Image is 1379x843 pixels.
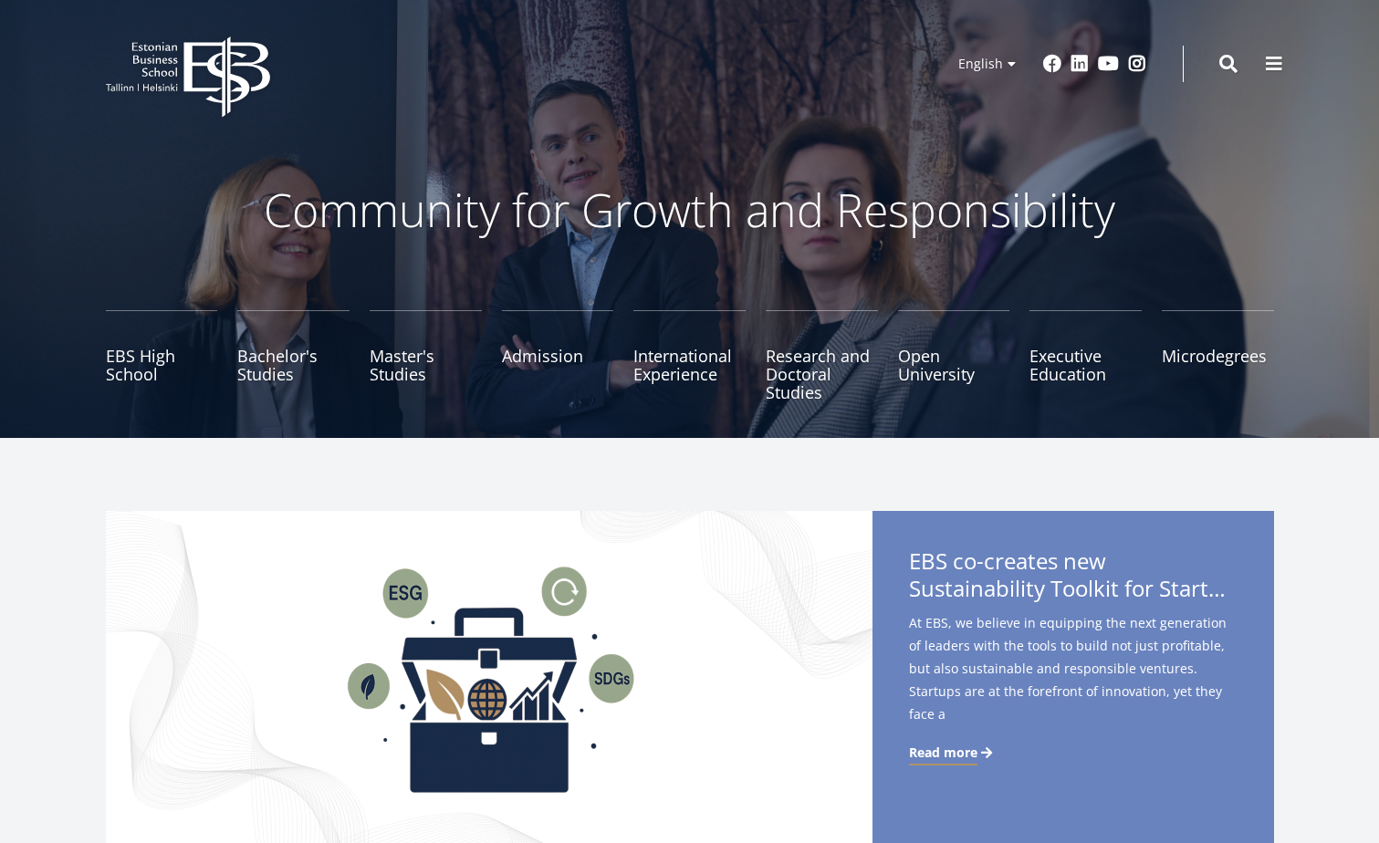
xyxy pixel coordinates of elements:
[106,310,218,401] a: EBS High School
[502,310,614,401] a: Admission
[237,310,350,401] a: Bachelor's Studies
[1043,55,1061,73] a: Facebook
[1098,55,1119,73] a: Youtube
[909,547,1238,608] span: EBS co-creates new
[1128,55,1146,73] a: Instagram
[909,744,996,762] a: Read more
[1071,55,1089,73] a: Linkedin
[898,310,1010,401] a: Open University
[909,611,1238,755] span: At EBS, we believe in equipping the next generation of leaders with the tools to build not just p...
[909,575,1238,602] span: Sustainability Toolkit for Startups
[633,310,746,401] a: International Experience
[206,182,1174,237] p: Community for Growth and Responsibility
[370,310,482,401] a: Master's Studies
[766,310,878,401] a: Research and Doctoral Studies
[1162,310,1274,401] a: Microdegrees
[909,744,977,762] span: Read more
[1029,310,1142,401] a: Executive Education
